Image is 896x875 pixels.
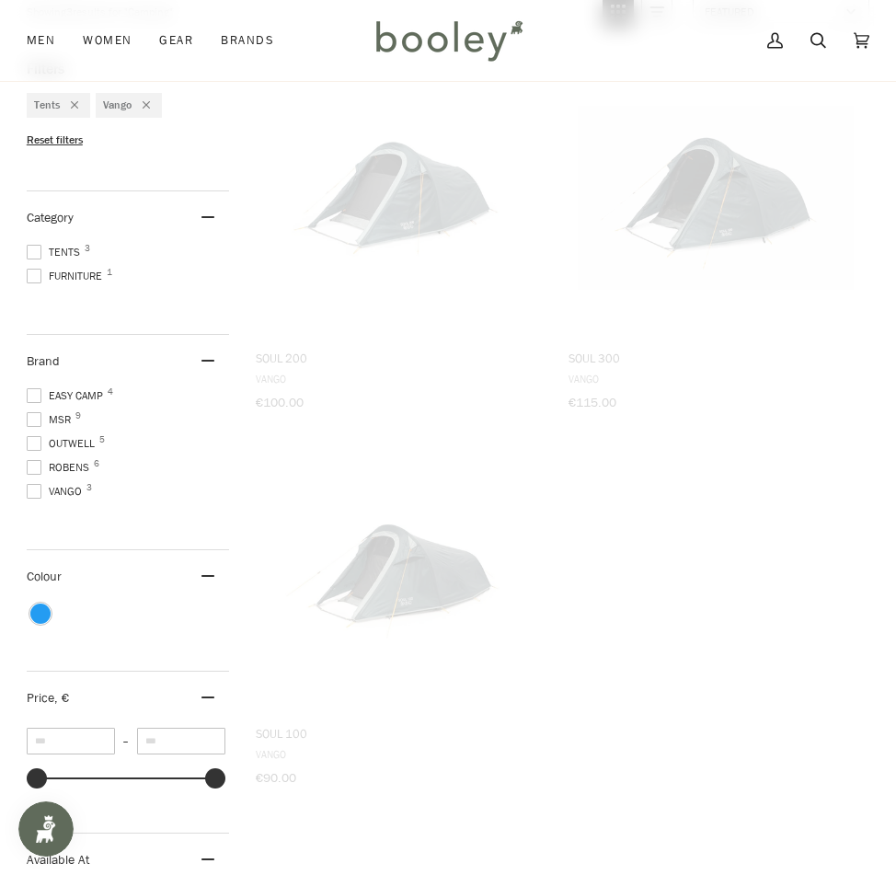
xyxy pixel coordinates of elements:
[60,98,78,113] div: Remove filter: Tents
[27,851,89,869] span: Available At
[221,31,274,50] span: Brands
[54,689,69,707] span: , €
[27,387,109,404] span: Easy Camp
[107,268,112,277] span: 1
[86,483,92,492] span: 3
[94,459,99,468] span: 6
[34,98,60,113] span: Tents
[27,483,87,500] span: Vango
[99,435,105,444] span: 5
[83,31,132,50] span: Women
[30,604,51,624] span: Colour: Blue
[108,387,113,397] span: 4
[27,568,75,585] span: Colour
[132,98,150,113] div: Remove filter: Vango
[27,132,229,148] li: Reset filters
[115,733,137,749] span: –
[27,244,86,260] span: Tents
[27,435,100,452] span: Outwell
[27,459,95,476] span: Robens
[137,728,225,754] input: Maximum value
[18,801,74,857] iframe: Button to open loyalty program pop-up
[103,98,132,113] span: Vango
[27,689,69,707] span: Price
[27,132,83,148] span: Reset filters
[27,209,74,226] span: Category
[27,728,115,754] input: Minimum value
[27,352,60,370] span: Brand
[27,268,108,284] span: Furniture
[159,31,193,50] span: Gear
[75,411,81,420] span: 9
[27,31,55,50] span: Men
[85,244,90,253] span: 3
[368,14,529,67] img: Booley
[27,411,76,428] span: MSR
